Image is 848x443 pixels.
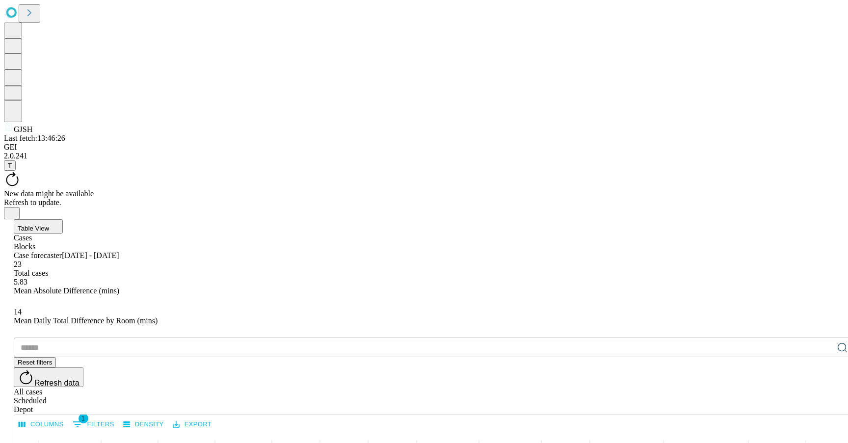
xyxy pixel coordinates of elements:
button: Show filters [70,417,117,432]
span: Mean Daily Total Difference by Room (mins) [14,316,158,325]
div: New data might be availableRefresh to update.Close [4,171,844,219]
button: Table View [14,219,63,234]
div: GEI [4,143,844,152]
span: 5.83 [14,278,27,286]
span: Case forecaster [14,251,62,260]
span: Last fetch: 13:46:26 [4,134,65,142]
span: Reset filters [18,359,52,366]
button: Density [121,417,166,432]
button: Refresh data [14,367,83,387]
span: 23 [14,260,22,268]
div: New data might be available [4,189,844,198]
span: Table View [18,225,49,232]
span: Mean Absolute Difference (mins) [14,287,119,295]
button: T [4,160,16,171]
div: 2.0.241 [4,152,844,160]
span: 1 [79,414,88,423]
button: Select columns [16,417,66,432]
button: Reset filters [14,357,56,367]
div: Refresh to update. [4,198,844,207]
span: Total cases [14,269,48,277]
span: T [8,162,12,169]
span: [DATE] - [DATE] [62,251,119,260]
span: Refresh data [34,379,79,387]
button: Export [170,417,214,432]
span: GJSH [14,125,32,133]
span: 14 [14,308,22,316]
button: Close [4,207,20,219]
